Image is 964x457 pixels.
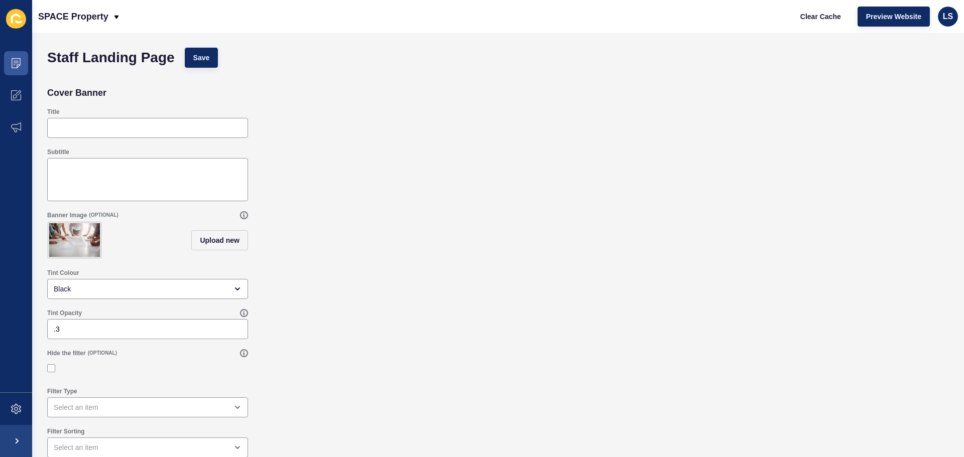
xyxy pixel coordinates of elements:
[47,53,175,63] h1: Staff Landing Page
[792,7,850,27] button: Clear Cache
[88,350,117,357] span: (OPTIONAL)
[47,397,248,417] div: open menu
[89,212,118,219] span: (OPTIONAL)
[47,211,87,219] label: Banner Image
[858,7,930,27] button: Preview Website
[193,53,210,63] span: Save
[185,48,218,68] button: Save
[47,387,77,395] label: Filter Type
[47,349,86,357] label: Hide the filter
[49,223,100,257] img: d478e36f9f02c82c6f73f2eaaea258e0.jpg
[200,235,239,245] span: Upload new
[47,279,248,299] div: open menu
[866,12,921,22] span: Preview Website
[47,269,79,277] label: Tint Colour
[191,230,248,250] button: Upload new
[47,88,106,98] h2: Cover Banner
[47,309,82,317] label: Tint Opacity
[38,4,108,29] p: SPACE Property
[800,12,841,22] span: Clear Cache
[47,108,59,116] label: Title
[47,427,85,435] label: Filter Sorting
[943,12,953,22] span: LS
[47,148,69,156] label: Subtitle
